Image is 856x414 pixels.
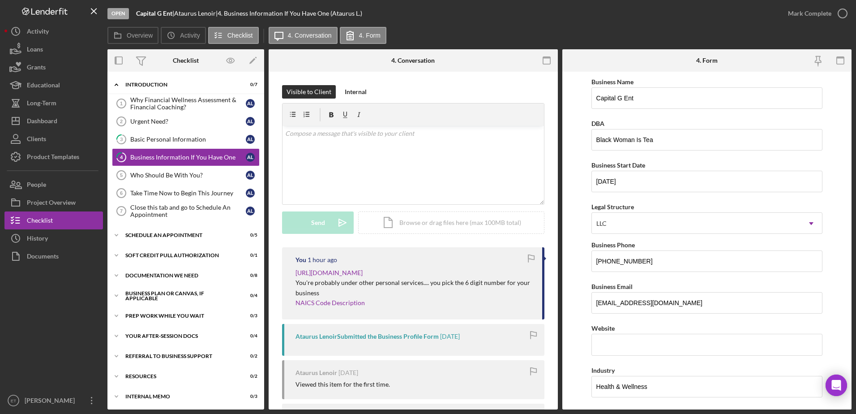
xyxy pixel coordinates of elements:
[241,374,257,379] div: 0 / 2
[173,57,199,64] div: Checklist
[125,82,235,87] div: Introduction
[4,112,103,130] button: Dashboard
[22,392,81,412] div: [PERSON_NAME]
[246,171,255,180] div: A L
[391,57,435,64] div: 4. Conversation
[241,233,257,238] div: 0 / 5
[591,241,635,249] label: Business Phone
[125,313,235,319] div: Prep Work While You Wait
[161,27,205,44] button: Activity
[120,190,123,196] tspan: 6
[27,176,46,196] div: People
[4,22,103,40] button: Activity
[241,253,257,258] div: 0 / 1
[269,27,338,44] button: 4. Conversation
[27,229,48,250] div: History
[246,117,255,126] div: A L
[27,22,49,43] div: Activity
[338,369,358,376] time: 2025-08-21 17:57
[120,136,123,142] tspan: 3
[136,10,174,17] div: |
[136,9,172,17] b: Capital G Ent
[241,333,257,339] div: 0 / 4
[27,40,43,60] div: Loans
[27,194,76,214] div: Project Overview
[27,130,46,150] div: Clients
[241,354,257,359] div: 0 / 2
[241,82,257,87] div: 0 / 7
[120,208,123,214] tspan: 7
[241,394,257,399] div: 0 / 3
[130,204,246,218] div: Close this tab and go to Schedule An Appointment
[125,273,235,278] div: Documentation We Need
[295,256,306,263] div: You
[340,27,386,44] button: 4. Form
[125,253,235,258] div: Soft Credit Pull Authorization
[591,161,645,169] label: Business Start Date
[282,85,336,99] button: Visible to Client
[27,76,60,96] div: Educational
[227,32,253,39] label: Checklist
[120,172,123,178] tspan: 5
[282,211,354,234] button: Send
[287,85,331,99] div: Visible to Client
[4,148,103,166] button: Product Templates
[788,4,831,22] div: Mark Complete
[4,247,103,265] button: Documents
[174,10,218,17] div: Ataurus Lenoir |
[27,211,53,232] div: Checklist
[112,166,260,184] a: 5Who Should Be With You?AL
[112,95,260,112] a: 1Why Financial Wellness Assessment & Financial Coaching?AL
[246,153,255,162] div: A L
[11,398,16,403] text: ET
[241,313,257,319] div: 0 / 3
[241,273,257,278] div: 0 / 8
[4,40,103,58] a: Loans
[295,369,337,376] div: Ataurus Lenoir
[130,190,246,197] div: Take Time Now to Begin This Journey
[180,32,200,39] label: Activity
[4,229,103,247] button: History
[591,367,615,374] label: Industry
[4,211,103,229] button: Checklist
[345,85,367,99] div: Internal
[4,130,103,148] button: Clients
[4,76,103,94] button: Educational
[125,374,235,379] div: Resources
[112,130,260,148] a: 3Basic Personal InformationAL
[288,32,332,39] label: 4. Conversation
[246,207,255,216] div: A L
[120,101,123,106] tspan: 1
[779,4,852,22] button: Mark Complete
[125,354,235,359] div: Referral to Business Support
[246,135,255,144] div: A L
[130,118,246,125] div: Urgent Need?
[120,119,123,124] tspan: 2
[596,220,607,227] div: LLC
[125,233,235,238] div: Schedule An Appointment
[107,8,129,19] div: Open
[295,269,363,276] a: [URL][DOMAIN_NAME]
[295,299,365,306] a: NAICS Code Description
[4,392,103,410] button: ET[PERSON_NAME]
[27,247,59,267] div: Documents
[218,10,362,17] div: 4. Business Information If You Have One (Ataurus L.)
[308,256,337,263] time: 2025-09-05 06:27
[112,148,260,166] a: 4Business Information If You Have OneAL
[311,211,325,234] div: Send
[130,136,246,143] div: Basic Personal Information
[4,194,103,211] button: Project Overview
[591,283,633,290] label: Business Email
[130,154,246,161] div: Business Information If You Have One
[4,94,103,112] a: Long-Term
[4,58,103,76] button: Grants
[340,85,371,99] button: Internal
